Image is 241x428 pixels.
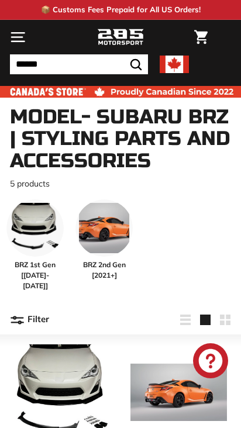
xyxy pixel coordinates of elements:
[75,199,133,291] a: BRZ 2nd Gen [2021+]
[190,343,232,381] inbox-online-store-chat: Shopify online store chat
[6,260,64,291] span: BRZ 1st Gen [[DATE]-[DATE]]
[10,178,231,190] p: 5 products
[10,306,49,334] button: Filter
[97,27,144,47] img: Logo_285_Motorsport_areodynamics_components
[10,54,148,74] input: Search
[10,106,231,172] h1: Model- Subaru BRZ | Styling Parts and Accessories
[188,20,214,54] a: Cart
[41,4,201,16] p: 📦 Customs Fees Prepaid for All US Orders!
[6,199,64,291] a: BRZ 1st Gen [[DATE]-[DATE]]
[75,260,133,281] span: BRZ 2nd Gen [2021+]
